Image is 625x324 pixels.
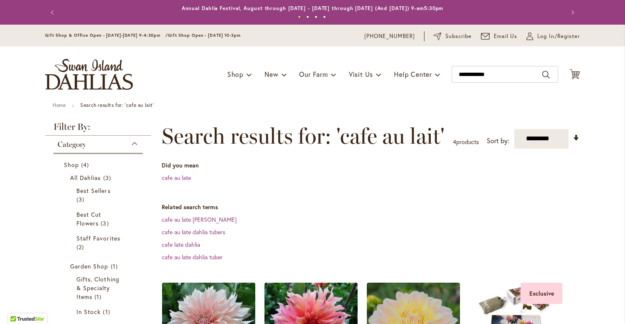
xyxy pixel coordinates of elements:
div: Exclusive [521,283,562,304]
a: In Stock [76,307,122,316]
a: cafe late dahlia [162,240,200,248]
span: Visit Us [349,70,373,78]
dt: Did you mean [162,161,580,170]
a: [PHONE_NUMBER] [364,32,415,40]
a: Best Cut Flowers [76,210,122,228]
a: cafe au late [162,174,191,182]
span: Gifts, Clothing & Specialty Items [76,275,119,301]
span: Staff Favorites [76,234,120,242]
span: Shop [227,70,244,78]
span: Best Sellers [76,187,111,195]
span: All Dahlias [70,174,101,182]
a: All Dahlias [70,173,128,182]
button: Next [563,4,580,21]
span: Gift Shop Open - [DATE] 10-3pm [168,33,241,38]
button: 3 of 4 [315,15,318,18]
span: Category [58,140,86,149]
a: Email Us [481,32,518,40]
a: Best Sellers [76,186,122,204]
a: cafe au late dahlia tuber [162,253,223,261]
strong: Filter By: [45,122,151,136]
button: 4 of 4 [323,15,326,18]
span: In Stock [76,308,101,316]
a: Garden Shop [70,262,128,271]
p: products [453,135,479,149]
a: Log In/Register [526,32,580,40]
button: 1 of 4 [298,15,301,18]
a: Home [53,102,66,108]
span: 1 [94,292,104,301]
span: Garden Shop [70,262,109,270]
span: Help Center [394,70,432,78]
span: 3 [76,195,86,204]
span: 3 [103,173,113,182]
span: Best Cut Flowers [76,210,101,227]
span: 4 [81,160,91,169]
span: Shop [64,161,79,169]
span: Our Farm [299,70,328,78]
a: Shop [64,160,135,169]
a: Subscribe [434,32,472,40]
span: 2 [76,243,86,251]
dt: Related search terms [162,203,580,211]
span: Subscribe [445,32,472,40]
span: 3 [101,219,111,228]
span: Log In/Register [537,32,580,40]
button: Previous [45,4,62,21]
a: cafe au late dahlia tubers [162,228,225,236]
a: cafe au late [PERSON_NAME] [162,215,236,223]
span: 1 [111,262,120,271]
span: 4 [453,138,456,146]
button: 2 of 4 [306,15,309,18]
strong: Search results for: 'cafe au lait' [80,102,154,108]
label: Sort by: [487,133,509,149]
a: Staff Favorites [76,234,122,251]
span: Gift Shop & Office Open - [DATE]-[DATE] 9-4:30pm / [45,33,168,38]
span: 1 [103,307,112,316]
a: Gifts, Clothing &amp; Specialty Items [76,275,122,301]
span: Search results for: 'cafe au lait' [162,124,445,149]
a: Annual Dahlia Festival, August through [DATE] - [DATE] through [DATE] (And [DATE]) 9-am5:30pm [182,5,444,11]
a: store logo [45,59,133,90]
span: Email Us [494,32,518,40]
span: New [264,70,278,78]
